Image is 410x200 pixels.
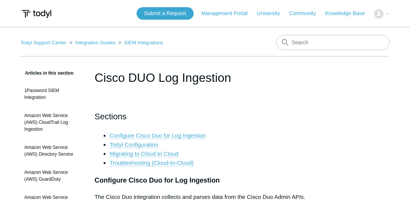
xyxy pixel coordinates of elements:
a: Migrating to Cloud to Cloud [110,150,179,157]
li: Integration Guides [68,40,117,45]
img: Todyl Support Center Help Center home page [20,7,53,21]
a: 1Password SIEM Integration [20,83,83,105]
h2: Sections [95,110,315,123]
h1: Cisco DUO Log Ingestion [95,69,315,87]
li: SIEM Integrations [117,40,163,45]
a: Troubleshooting (Cloud-to-Cloud) [110,159,194,166]
a: Submit a Request [137,7,194,20]
a: Community [289,9,323,17]
a: Todyl Configuration [110,141,158,148]
a: SIEM Integrations [124,40,163,45]
a: Configure Cisco Duo for Log Ingestion [110,132,206,139]
h3: Configure Cisco Duo for Log Ingestion [95,175,315,186]
span: Articles in this section [20,70,73,76]
a: Integration Guides [75,40,115,45]
a: Amazon Web Service (AWS) Directory Service [20,140,83,161]
a: Amazon Web Service (AWS) CloudTrail Log Ingestion [20,108,83,136]
a: Amazon Web Service (AWS) GuardDuty [20,165,83,186]
input: Search [276,35,390,50]
a: Management Portal [201,9,255,17]
a: Todyl Support Center [20,40,67,45]
a: Knowledge Base [325,9,372,17]
a: University [257,9,287,17]
li: Todyl Support Center [20,40,68,45]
